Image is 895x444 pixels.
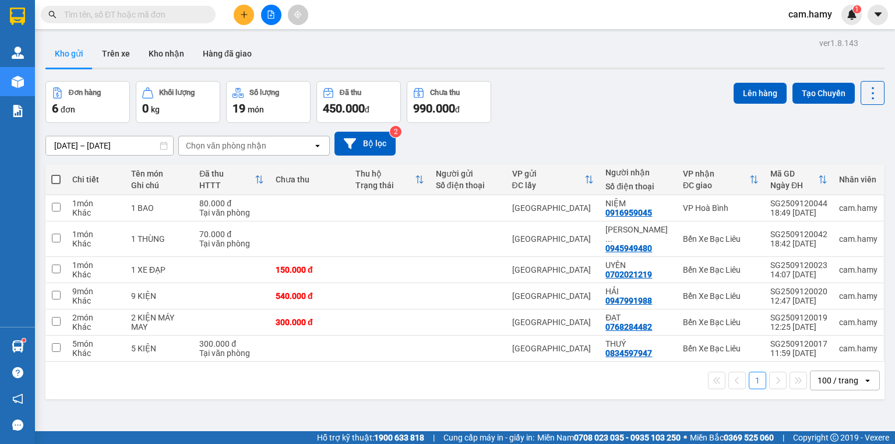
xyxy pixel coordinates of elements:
[574,433,681,442] strong: 0708 023 035 - 0935 103 250
[605,287,671,296] div: HẢI
[783,431,784,444] span: |
[288,5,308,25] button: aim
[261,5,281,25] button: file-add
[605,225,671,244] div: LÊ THANH TRÚC
[199,169,255,178] div: Đã thu
[605,322,652,332] div: 0768284482
[52,101,58,115] span: 6
[12,340,24,353] img: warehouse-icon
[839,203,878,213] div: cam.hamy
[512,234,594,244] div: [GEOGRAPHIC_DATA]
[142,101,149,115] span: 0
[683,203,759,213] div: VP Hoà Bình
[131,203,188,213] div: 1 BAO
[770,348,827,358] div: 11:59 [DATE]
[605,208,652,217] div: 0916959045
[10,8,25,25] img: logo-vxr
[199,239,264,248] div: Tại văn phòng
[199,199,264,208] div: 80.000 đ
[770,270,827,279] div: 14:07 [DATE]
[455,105,460,114] span: đ
[131,313,188,332] div: 2 KIỆN MÁY MAY
[69,89,101,97] div: Đơn hàng
[248,105,264,114] span: món
[136,81,220,123] button: Khối lượng0kg
[374,433,424,442] strong: 1900 633 818
[61,105,75,114] span: đơn
[199,181,255,190] div: HTTT
[436,169,501,178] div: Người gửi
[276,318,344,327] div: 300.000 đ
[131,291,188,301] div: 9 KIỆN
[72,296,119,305] div: Khác
[131,234,188,244] div: 1 THÙNG
[234,5,254,25] button: plus
[724,433,774,442] strong: 0369 525 060
[240,10,248,19] span: plus
[436,181,501,190] div: Số điện thoại
[506,164,600,195] th: Toggle SortBy
[839,265,878,274] div: cam.hamy
[12,367,23,378] span: question-circle
[139,40,193,68] button: Kho nhận
[683,234,759,244] div: Bến Xe Bạc Liêu
[193,40,261,68] button: Hàng đã giao
[683,435,687,440] span: ⚪️
[276,175,344,184] div: Chưa thu
[22,339,26,342] sup: 1
[605,182,671,191] div: Số điện thoại
[45,40,93,68] button: Kho gửi
[818,375,858,386] div: 100 / trang
[770,199,827,208] div: SG2509120044
[770,339,827,348] div: SG2509120017
[131,169,188,178] div: Tên món
[317,431,424,444] span: Hỗ trợ kỹ thuật:
[537,431,681,444] span: Miền Nam
[839,175,878,184] div: Nhân viên
[770,181,818,190] div: Ngày ĐH
[512,291,594,301] div: [GEOGRAPHIC_DATA]
[605,339,671,348] div: THUÝ
[749,372,766,389] button: 1
[683,344,759,353] div: Bến Xe Bạc Liêu
[433,431,435,444] span: |
[72,175,119,184] div: Chi tiết
[770,239,827,248] div: 18:42 [DATE]
[770,287,827,296] div: SG2509120020
[159,89,195,97] div: Khối lượng
[267,10,275,19] span: file-add
[232,101,245,115] span: 19
[313,141,322,150] svg: open
[334,132,396,156] button: Bộ lọc
[131,344,188,353] div: 5 KIỆN
[316,81,401,123] button: Đã thu450.000đ
[683,318,759,327] div: Bến Xe Bạc Liêu
[764,164,833,195] th: Toggle SortBy
[93,40,139,68] button: Trên xe
[863,376,872,385] svg: open
[294,10,302,19] span: aim
[512,344,594,353] div: [GEOGRAPHIC_DATA]
[512,169,585,178] div: VP gửi
[779,7,841,22] span: cam.hamy
[770,322,827,332] div: 12:25 [DATE]
[839,318,878,327] div: cam.hamy
[45,81,130,123] button: Đơn hàng6đơn
[12,76,24,88] img: warehouse-icon
[72,287,119,296] div: 9 món
[512,203,594,213] div: [GEOGRAPHIC_DATA]
[72,260,119,270] div: 1 món
[605,270,652,279] div: 0702021219
[605,260,671,270] div: UYÊN
[770,296,827,305] div: 12:47 [DATE]
[276,291,344,301] div: 540.000 đ
[868,5,888,25] button: caret-down
[12,105,24,117] img: solution-icon
[683,181,749,190] div: ĐC giao
[151,105,160,114] span: kg
[430,89,460,97] div: Chưa thu
[683,169,749,178] div: VP nhận
[605,244,652,253] div: 0945949480
[605,348,652,358] div: 0834597947
[734,83,787,104] button: Lên hàng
